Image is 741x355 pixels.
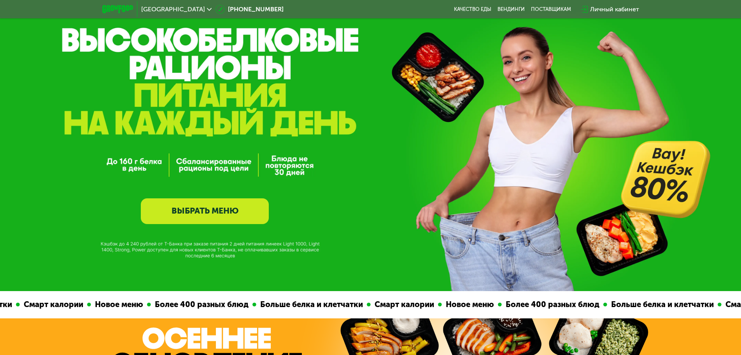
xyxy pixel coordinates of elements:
div: Более 400 разных блюд [499,298,601,311]
a: ВЫБРАТЬ МЕНЮ [141,198,269,224]
a: Качество еды [454,6,491,12]
a: Вендинги [498,6,525,12]
div: Новое меню [439,298,495,311]
div: Смарт калории [368,298,435,311]
div: Более 400 разных блюд [148,298,250,311]
a: [PHONE_NUMBER] [215,5,284,14]
div: Больше белка и клетчатки [604,298,715,311]
div: Смарт калории [17,298,84,311]
div: Личный кабинет [590,5,639,14]
div: поставщикам [531,6,571,12]
span: [GEOGRAPHIC_DATA] [141,6,205,12]
div: Больше белка и клетчатки [254,298,364,311]
div: Новое меню [88,298,144,311]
